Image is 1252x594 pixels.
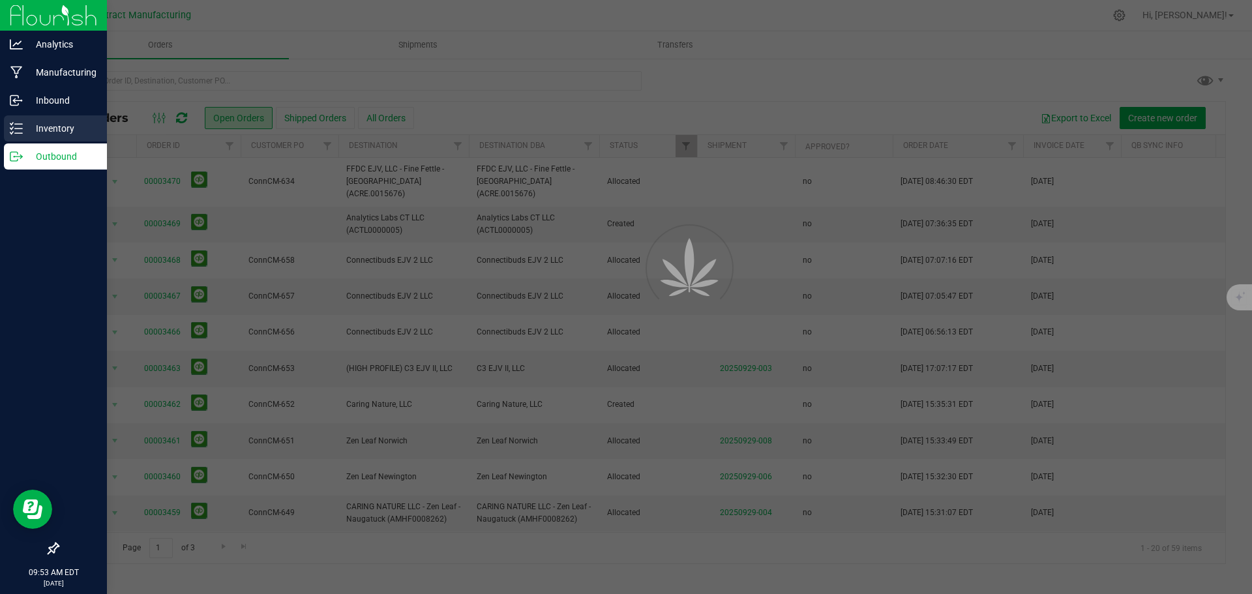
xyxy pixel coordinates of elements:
[23,93,101,108] p: Inbound
[6,567,101,578] p: 09:53 AM EDT
[13,490,52,529] iframe: Resource center
[23,65,101,80] p: Manufacturing
[10,150,23,163] inline-svg: Outbound
[10,122,23,135] inline-svg: Inventory
[23,121,101,136] p: Inventory
[10,94,23,107] inline-svg: Inbound
[10,38,23,51] inline-svg: Analytics
[6,578,101,588] p: [DATE]
[10,66,23,79] inline-svg: Manufacturing
[23,149,101,164] p: Outbound
[23,37,101,52] p: Analytics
